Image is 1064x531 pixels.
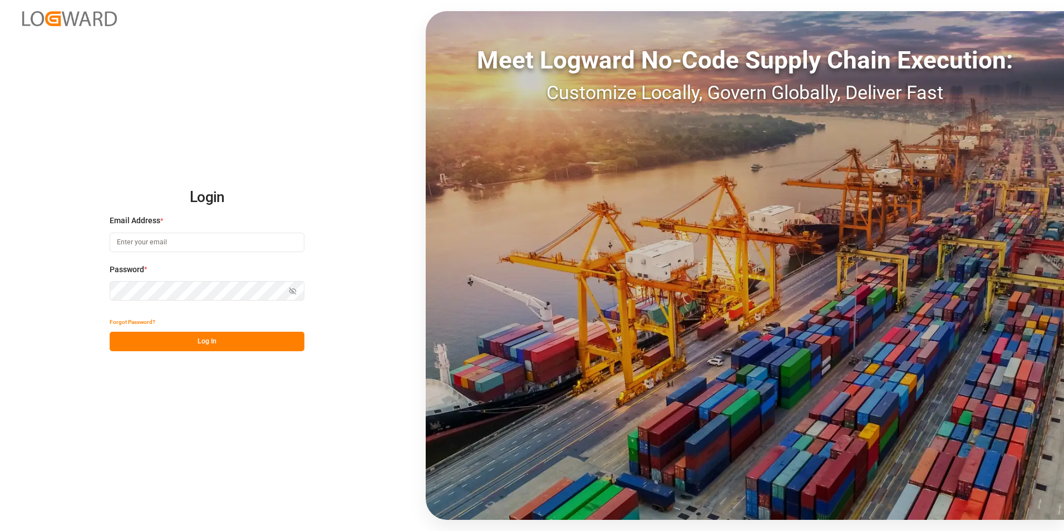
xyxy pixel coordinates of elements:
[426,42,1064,78] div: Meet Logward No-Code Supply Chain Execution:
[110,215,160,227] span: Email Address
[22,11,117,26] img: Logward_new_orange.png
[110,180,304,215] h2: Login
[110,264,144,276] span: Password
[426,78,1064,107] div: Customize Locally, Govern Globally, Deliver Fast
[110,312,155,332] button: Forgot Password?
[110,233,304,252] input: Enter your email
[110,332,304,351] button: Log In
